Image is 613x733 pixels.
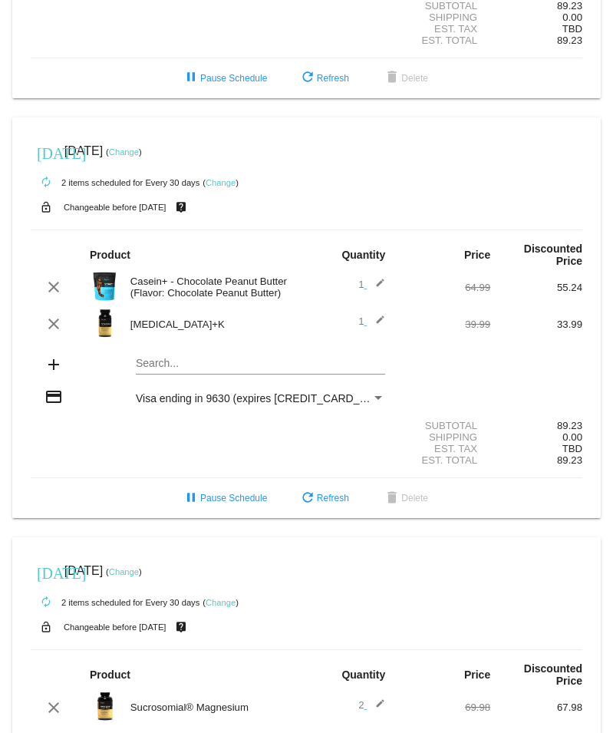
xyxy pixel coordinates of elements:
span: 0.00 [562,12,582,23]
button: Refresh [286,64,361,92]
mat-icon: clear [44,278,63,296]
div: 33.99 [490,319,582,330]
a: Change [109,567,139,576]
mat-icon: live_help [172,197,190,217]
small: ( ) [106,567,142,576]
strong: Quantity [341,669,385,681]
mat-icon: clear [44,315,63,333]
span: 1 [358,315,385,327]
mat-icon: clear [44,698,63,717]
span: Pause Schedule [182,493,267,504]
strong: Discounted Price [524,243,582,267]
span: 89.23 [557,454,582,466]
span: Refresh [298,73,349,84]
mat-icon: refresh [298,69,317,87]
small: 2 items scheduled for Every 30 days [31,598,199,607]
strong: Price [464,249,490,261]
mat-icon: delete [383,490,401,508]
mat-icon: pause [182,69,200,87]
div: 89.23 [490,420,582,431]
div: 55.24 [490,282,582,293]
span: Pause Schedule [182,73,267,84]
small: Changeable before [DATE] [64,622,166,632]
button: Refresh [286,484,361,512]
div: 39.99 [398,319,490,330]
div: 67.98 [490,702,582,713]
strong: Product [90,249,130,261]
small: Changeable before [DATE] [64,203,166,212]
div: Subtotal [398,420,490,431]
a: Change [206,178,236,187]
a: Change [206,598,236,607]
mat-icon: delete [383,69,401,87]
button: Pause Schedule [170,64,279,92]
mat-icon: pause [182,490,200,508]
strong: Price [464,669,490,681]
div: 64.99 [398,282,490,293]
mat-icon: edit [367,698,385,717]
div: [MEDICAL_DATA]+K [123,319,307,330]
div: Shipping [398,12,490,23]
span: 89.23 [557,35,582,46]
mat-icon: edit [367,315,385,333]
mat-icon: autorenew [37,593,55,612]
strong: Product [90,669,130,681]
mat-icon: refresh [298,490,317,508]
mat-icon: live_help [172,617,190,637]
div: Est. Tax [398,443,490,454]
div: Est. Tax [398,23,490,35]
strong: Discounted Price [524,662,582,687]
button: Delete [371,64,440,92]
span: TBD [562,443,582,454]
div: 69.98 [398,702,490,713]
span: 2 [358,699,385,711]
mat-select: Payment Method [136,392,385,404]
div: Sucrosomial® Magnesium [123,702,307,713]
mat-icon: lock_open [37,197,55,217]
button: Pause Schedule [170,484,279,512]
div: Shipping [398,431,490,443]
button: Delete [371,484,440,512]
span: Delete [383,493,428,504]
mat-icon: lock_open [37,617,55,637]
span: Visa ending in 9630 (expires [CREDIT_CARD_DATA]) [136,392,393,404]
img: magnesium-carousel-1.png [90,691,120,721]
a: Change [109,147,139,157]
small: ( ) [203,598,239,607]
small: ( ) [106,147,142,157]
span: Delete [383,73,428,84]
img: Image-1-Carousel-Vitamin-DK-Photoshoped-1000x1000-1.png [90,308,120,338]
small: ( ) [203,178,239,187]
mat-icon: [DATE] [37,563,55,581]
mat-icon: [DATE] [37,143,55,161]
div: Est. Total [398,454,490,466]
img: Image-1-Carousel-Casein-SC-Roman-Berezecky.png [90,271,120,302]
mat-icon: credit_card [44,388,63,406]
span: TBD [562,23,582,35]
mat-icon: add [44,355,63,374]
div: Est. Total [398,35,490,46]
span: Refresh [298,493,349,504]
span: 0.00 [562,431,582,443]
strong: Quantity [341,249,385,261]
input: Search... [136,358,385,370]
span: 1 [358,279,385,290]
small: 2 items scheduled for Every 30 days [31,178,199,187]
div: Casein+ - Chocolate Peanut Butter (Flavor: Chocolate Peanut Butter) [123,276,307,299]
mat-icon: edit [367,278,385,296]
mat-icon: autorenew [37,173,55,192]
